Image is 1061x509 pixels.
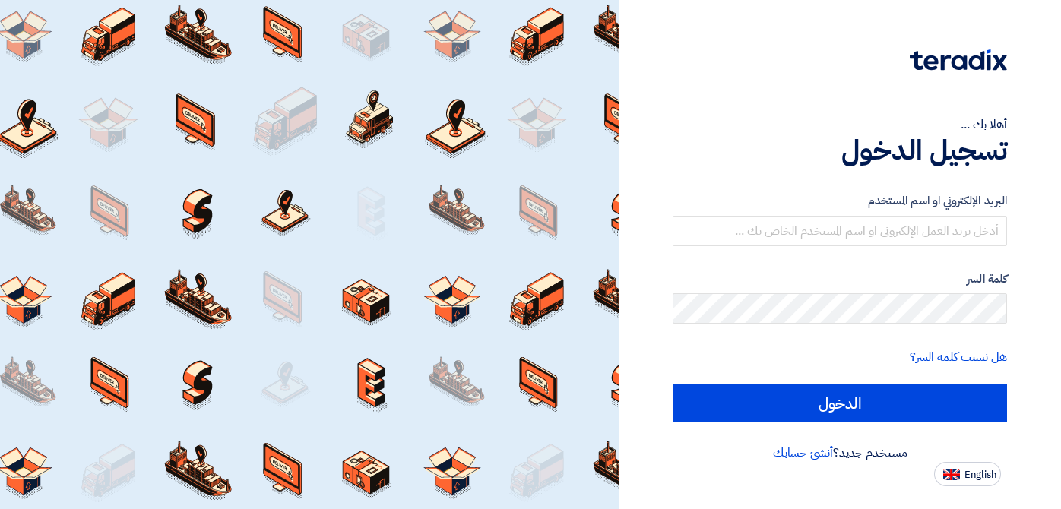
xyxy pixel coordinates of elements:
label: كلمة السر [673,270,1007,288]
a: أنشئ حسابك [773,444,833,462]
div: أهلا بك ... [673,115,1007,134]
label: البريد الإلكتروني او اسم المستخدم [673,192,1007,210]
a: هل نسيت كلمة السر؟ [910,348,1007,366]
div: مستخدم جديد؟ [673,444,1007,462]
img: en-US.png [943,469,960,480]
button: English [934,462,1001,486]
span: English [964,469,996,480]
input: الدخول [673,384,1007,422]
img: Teradix logo [910,49,1007,71]
input: أدخل بريد العمل الإلكتروني او اسم المستخدم الخاص بك ... [673,216,1007,246]
h1: تسجيل الدخول [673,134,1007,167]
